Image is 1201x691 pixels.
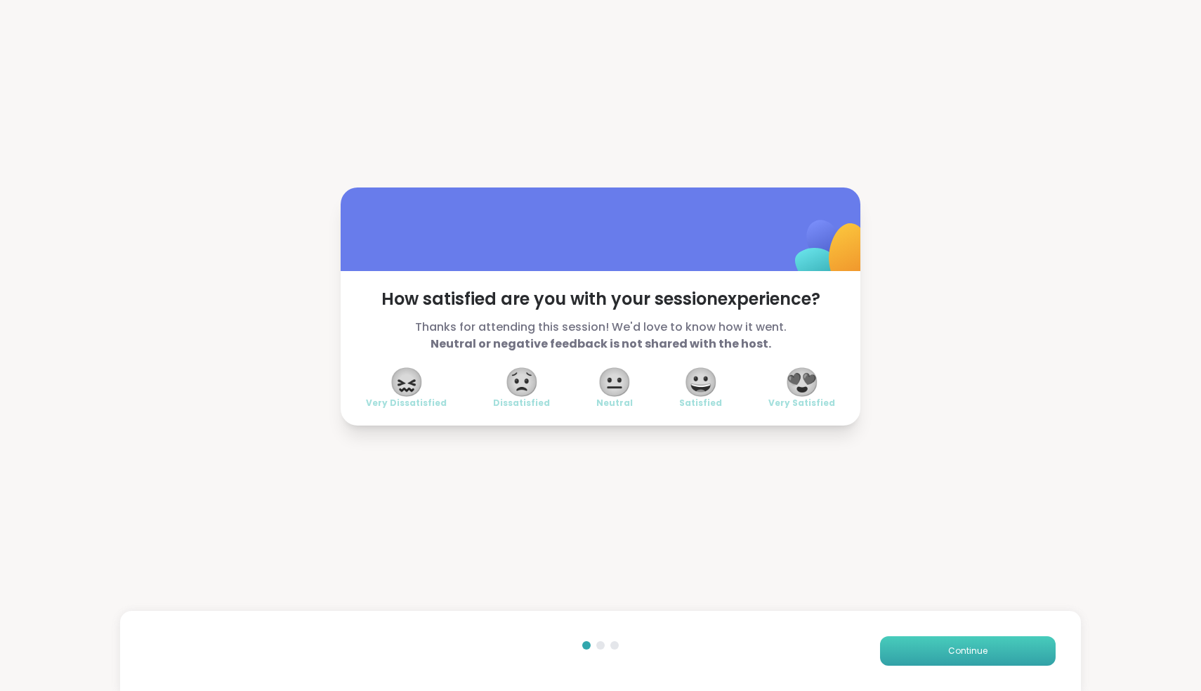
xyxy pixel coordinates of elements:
[948,645,987,657] span: Continue
[389,369,424,395] span: 😖
[596,397,633,409] span: Neutral
[366,397,447,409] span: Very Dissatisfied
[366,319,835,353] span: Thanks for attending this session! We'd love to know how it went.
[597,369,632,395] span: 😐
[683,369,718,395] span: 😀
[504,369,539,395] span: 😟
[880,636,1056,666] button: Continue
[785,369,820,395] span: 😍
[493,397,550,409] span: Dissatisfied
[768,397,835,409] span: Very Satisfied
[762,183,902,323] img: ShareWell Logomark
[431,336,771,352] b: Neutral or negative feedback is not shared with the host.
[679,397,722,409] span: Satisfied
[366,288,835,310] span: How satisfied are you with your session experience?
